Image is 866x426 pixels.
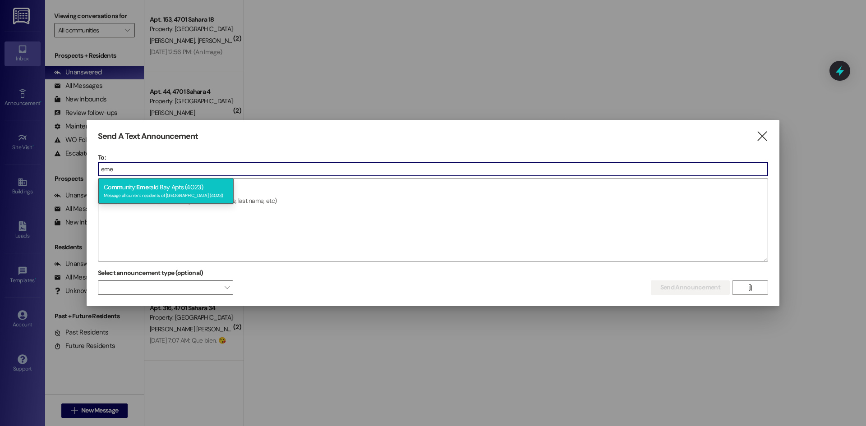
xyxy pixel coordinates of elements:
i:  [756,132,768,141]
input: Type to select the units, buildings, or communities you want to message. (e.g. 'Unit 1A', 'Buildi... [98,162,768,176]
h3: Send A Text Announcement [98,131,198,142]
div: Message all current residents of [GEOGRAPHIC_DATA] (4023) [104,191,228,198]
label: Select announcement type (optional) [98,266,203,280]
span: Send Announcement [660,283,720,292]
p: To: [98,153,768,162]
span: Eme [136,183,148,191]
button: Send Announcement [651,280,730,295]
span: mm [111,183,123,191]
div: Co unity: rald Bay Apts (4023) [98,178,234,204]
i:  [746,284,753,291]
